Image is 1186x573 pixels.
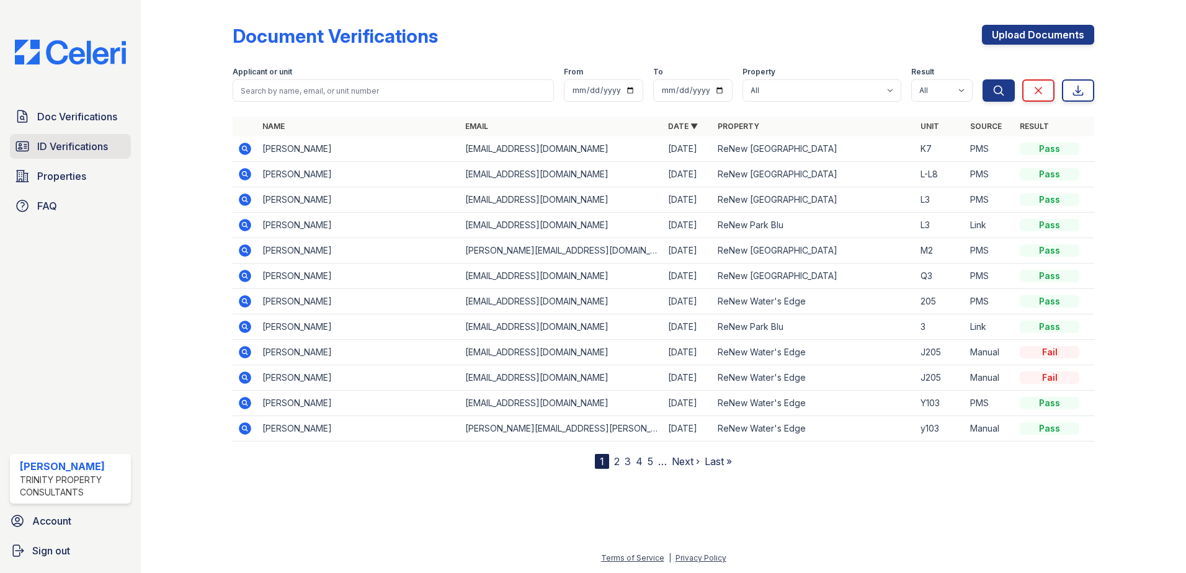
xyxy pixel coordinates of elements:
div: [PERSON_NAME] [20,459,126,474]
div: Pass [1020,422,1079,435]
td: 3 [916,314,965,340]
label: Property [742,67,775,77]
input: Search by name, email, or unit number [233,79,554,102]
td: Manual [965,340,1015,365]
td: [DATE] [663,289,713,314]
td: [PERSON_NAME] [257,136,460,162]
a: 2 [614,455,620,468]
td: [DATE] [663,213,713,238]
td: [PERSON_NAME][EMAIL_ADDRESS][PERSON_NAME][PERSON_NAME][DOMAIN_NAME] [460,416,663,442]
a: Email [465,122,488,131]
a: Date ▼ [668,122,698,131]
td: Link [965,314,1015,340]
a: Terms of Service [601,553,664,562]
div: 1 [595,454,609,469]
td: [PERSON_NAME] [257,264,460,289]
td: ReNew Park Blu [713,314,916,340]
td: PMS [965,187,1015,213]
span: FAQ [37,198,57,213]
td: [PERSON_NAME] [257,391,460,416]
span: ID Verifications [37,139,108,154]
a: Sign out [5,538,136,563]
span: Doc Verifications [37,109,117,124]
td: [EMAIL_ADDRESS][DOMAIN_NAME] [460,391,663,416]
span: Properties [37,169,86,184]
a: Properties [10,164,131,189]
td: L3 [916,213,965,238]
td: [EMAIL_ADDRESS][DOMAIN_NAME] [460,136,663,162]
td: [PERSON_NAME] [257,187,460,213]
div: Pass [1020,219,1079,231]
div: Pass [1020,270,1079,282]
td: J205 [916,365,965,391]
div: Pass [1020,168,1079,180]
td: ReNew Park Blu [713,213,916,238]
a: Result [1020,122,1049,131]
td: PMS [965,136,1015,162]
td: ReNew Water's Edge [713,416,916,442]
span: … [658,454,667,469]
td: [EMAIL_ADDRESS][DOMAIN_NAME] [460,365,663,391]
div: Pass [1020,143,1079,155]
td: ReNew [GEOGRAPHIC_DATA] [713,162,916,187]
td: L3 [916,187,965,213]
label: Result [911,67,934,77]
td: [PERSON_NAME] [257,340,460,365]
img: CE_Logo_Blue-a8612792a0a2168367f1c8372b55b34899dd931a85d93a1a3d3e32e68fde9ad4.png [5,40,136,64]
div: Fail [1020,371,1079,384]
td: M2 [916,238,965,264]
a: FAQ [10,193,131,218]
a: ID Verifications [10,134,131,159]
td: 205 [916,289,965,314]
td: Link [965,213,1015,238]
td: [EMAIL_ADDRESS][DOMAIN_NAME] [460,289,663,314]
div: Document Verifications [233,25,438,47]
div: Pass [1020,397,1079,409]
div: Pass [1020,244,1079,257]
td: [EMAIL_ADDRESS][DOMAIN_NAME] [460,162,663,187]
td: Y103 [916,391,965,416]
div: Pass [1020,193,1079,206]
td: [DATE] [663,187,713,213]
td: [PERSON_NAME][EMAIL_ADDRESS][DOMAIN_NAME] [460,238,663,264]
td: PMS [965,238,1015,264]
a: Property [718,122,759,131]
a: Next › [672,455,700,468]
span: Account [32,513,71,528]
td: [PERSON_NAME] [257,289,460,314]
td: PMS [965,162,1015,187]
td: [EMAIL_ADDRESS][DOMAIN_NAME] [460,187,663,213]
td: L-L8 [916,162,965,187]
a: Doc Verifications [10,104,131,129]
div: Pass [1020,321,1079,333]
td: y103 [916,416,965,442]
td: [PERSON_NAME] [257,314,460,340]
td: [EMAIL_ADDRESS][DOMAIN_NAME] [460,314,663,340]
td: [PERSON_NAME] [257,416,460,442]
td: ReNew [GEOGRAPHIC_DATA] [713,238,916,264]
td: PMS [965,264,1015,289]
td: [PERSON_NAME] [257,162,460,187]
span: Sign out [32,543,70,558]
td: ReNew [GEOGRAPHIC_DATA] [713,187,916,213]
div: Trinity Property Consultants [20,474,126,499]
a: Privacy Policy [675,553,726,562]
td: [EMAIL_ADDRESS][DOMAIN_NAME] [460,264,663,289]
td: [EMAIL_ADDRESS][DOMAIN_NAME] [460,213,663,238]
td: ReNew Water's Edge [713,365,916,391]
td: PMS [965,391,1015,416]
td: [DATE] [663,314,713,340]
td: [PERSON_NAME] [257,365,460,391]
a: 3 [625,455,631,468]
a: 5 [648,455,653,468]
td: ReNew Water's Edge [713,391,916,416]
td: Manual [965,365,1015,391]
a: Account [5,509,136,533]
td: ReNew Water's Edge [713,289,916,314]
td: ReNew [GEOGRAPHIC_DATA] [713,264,916,289]
label: To [653,67,663,77]
td: [DATE] [663,340,713,365]
label: From [564,67,583,77]
td: [DATE] [663,238,713,264]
